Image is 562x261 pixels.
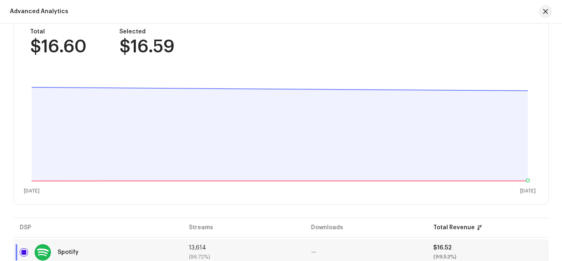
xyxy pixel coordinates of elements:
[189,245,298,251] div: 13,614
[433,254,542,260] div: (99.53%)
[433,245,542,251] div: $16.52
[520,188,536,194] text: [DATE]
[311,249,420,255] div: —
[119,28,174,35] div: Selected
[189,254,298,260] div: (96.72%)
